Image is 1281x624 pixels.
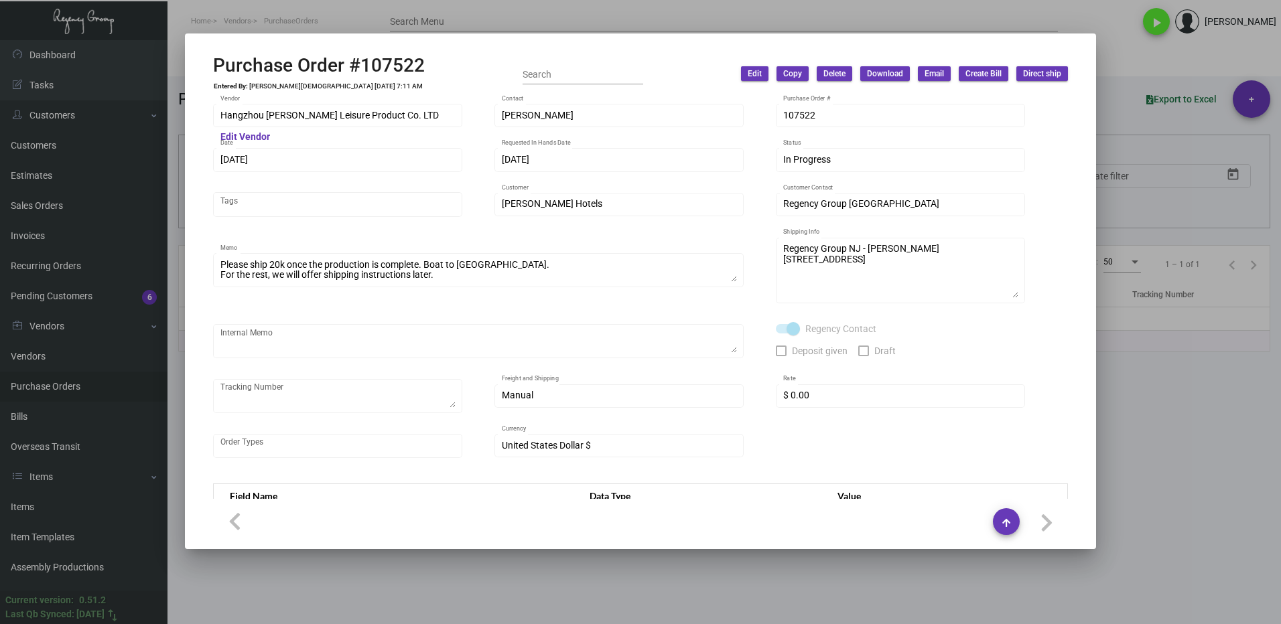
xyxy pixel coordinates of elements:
[925,68,944,80] span: Email
[741,66,768,81] button: Edit
[1023,68,1061,80] span: Direct ship
[576,484,824,508] th: Data Type
[1016,66,1068,81] button: Direct ship
[965,68,1002,80] span: Create Bill
[5,593,74,607] div: Current version:
[817,66,852,81] button: Delete
[823,68,846,80] span: Delete
[213,82,249,90] td: Entered By:
[5,607,105,621] div: Last Qb Synced: [DATE]
[214,484,577,508] th: Field Name
[213,54,425,77] h2: Purchase Order #107522
[805,321,876,337] span: Regency Contact
[874,343,896,359] span: Draft
[959,66,1008,81] button: Create Bill
[867,68,903,80] span: Download
[918,66,951,81] button: Email
[792,343,848,359] span: Deposit given
[783,68,802,80] span: Copy
[777,66,809,81] button: Copy
[748,68,762,80] span: Edit
[860,66,910,81] button: Download
[502,390,533,400] span: Manual
[824,484,1067,508] th: Value
[783,154,831,165] span: In Progress
[249,82,423,90] td: [PERSON_NAME][DEMOGRAPHIC_DATA] [DATE] 7:11 AM
[220,132,270,143] mat-hint: Edit Vendor
[79,593,106,607] div: 0.51.2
